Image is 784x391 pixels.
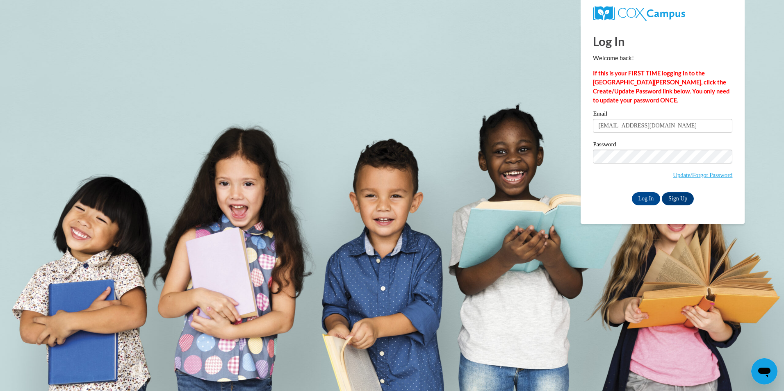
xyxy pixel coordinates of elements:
[593,141,732,150] label: Password
[662,192,694,205] a: Sign Up
[593,6,732,21] a: COX Campus
[632,192,661,205] input: Log In
[673,172,732,178] a: Update/Forgot Password
[593,70,729,104] strong: If this is your FIRST TIME logging in to the [GEOGRAPHIC_DATA][PERSON_NAME], click the Create/Upd...
[593,54,732,63] p: Welcome back!
[593,111,732,119] label: Email
[593,6,685,21] img: COX Campus
[593,33,732,50] h1: Log In
[751,358,777,384] iframe: Button to launch messaging window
